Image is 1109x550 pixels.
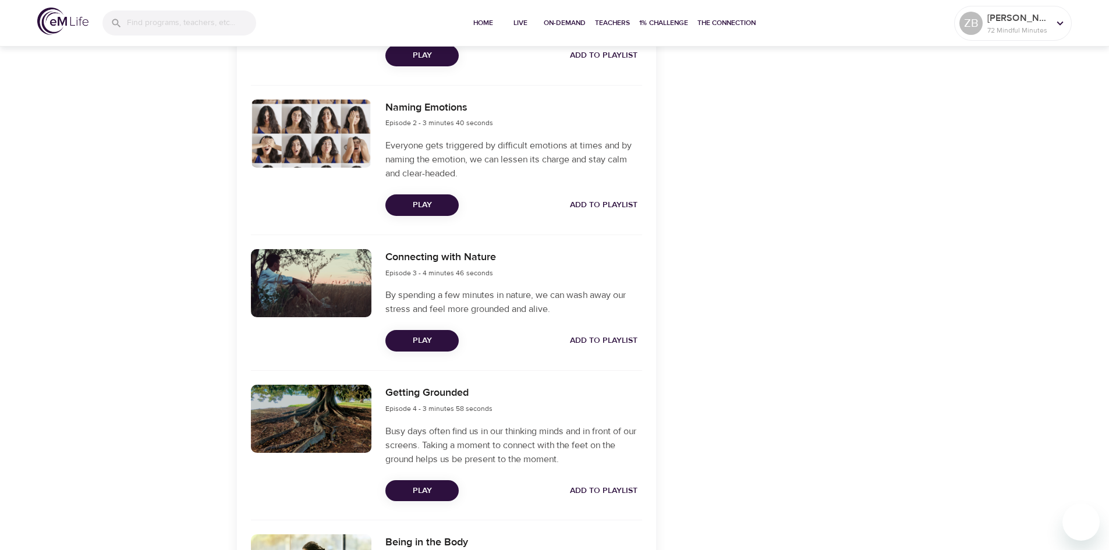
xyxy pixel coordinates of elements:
span: Play [395,333,449,348]
span: Add to Playlist [570,198,637,212]
button: Play [385,194,459,216]
span: Teachers [595,17,630,29]
span: The Connection [697,17,756,29]
span: Play [395,484,449,498]
span: Home [469,17,497,29]
button: Add to Playlist [565,194,642,216]
h6: Getting Grounded [385,385,493,402]
div: ZB [959,12,983,35]
span: 1% Challenge [639,17,688,29]
h6: Connecting with Nature [385,249,496,266]
button: Play [385,480,459,502]
p: Everyone gets triggered by difficult emotions at times and by naming the emotion, we can lessen i... [385,139,642,180]
span: Play [395,198,449,212]
button: Add to Playlist [565,480,642,502]
span: Add to Playlist [570,484,637,498]
p: By spending a few minutes in nature, we can wash away our stress and feel more grounded and alive. [385,288,642,316]
img: logo [37,8,88,35]
p: [PERSON_NAME] [987,11,1049,25]
h6: Naming Emotions [385,100,493,116]
button: Add to Playlist [565,330,642,352]
span: Add to Playlist [570,48,637,63]
button: Play [385,45,459,66]
span: Live [506,17,534,29]
span: Episode 2 - 3 minutes 40 seconds [385,118,493,127]
button: Add to Playlist [565,45,642,66]
span: Play [395,48,449,63]
iframe: Button to launch messaging window [1062,503,1100,541]
span: Add to Playlist [570,333,637,348]
p: 72 Mindful Minutes [987,25,1049,36]
span: On-Demand [544,17,586,29]
p: Busy days often find us in our thinking minds and in front of our screens. Taking a moment to con... [385,424,642,466]
span: Episode 4 - 3 minutes 58 seconds [385,404,493,413]
button: Play [385,330,459,352]
input: Find programs, teachers, etc... [127,10,256,36]
span: Episode 3 - 4 minutes 46 seconds [385,268,493,278]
